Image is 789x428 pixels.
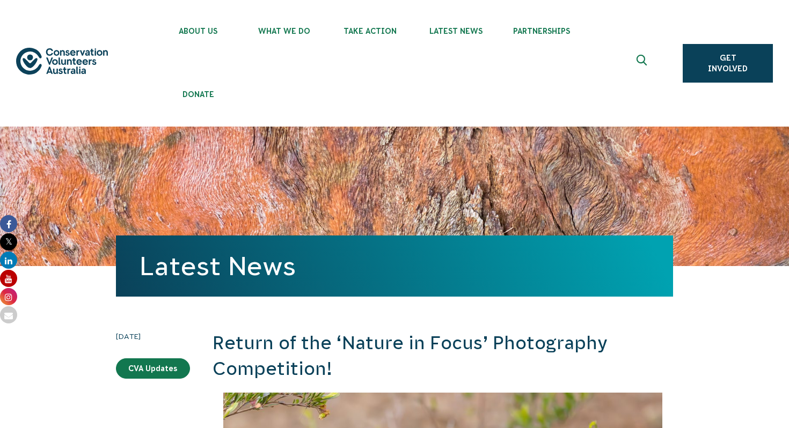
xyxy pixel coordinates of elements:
span: About Us [155,27,241,35]
span: Latest News [413,27,499,35]
img: logo.svg [16,48,108,75]
a: Latest News [140,252,296,281]
span: Donate [155,90,241,99]
span: Expand search box [637,55,650,72]
span: What We Do [241,27,327,35]
span: Take Action [327,27,413,35]
a: CVA Updates [116,358,190,379]
a: Get Involved [683,44,773,83]
h2: Return of the ‘Nature in Focus’ Photography Competition! [213,330,673,381]
span: Partnerships [499,27,585,35]
button: Expand search box Close search box [630,50,656,76]
time: [DATE] [116,330,190,342]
